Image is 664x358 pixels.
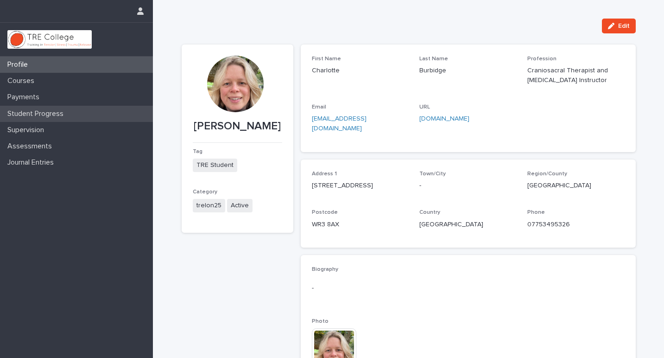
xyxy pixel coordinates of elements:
span: TRE Student [193,159,237,172]
p: Charlotte [312,66,409,76]
span: Postcode [312,210,338,215]
button: Edit [602,19,636,33]
span: Category [193,189,217,195]
a: [DOMAIN_NAME] [419,115,469,122]
span: First Name [312,56,341,62]
p: [GEOGRAPHIC_DATA] [419,220,516,230]
span: Address 1 [312,171,337,177]
p: WR3 8AX [312,220,409,230]
span: trelon25 [193,199,225,212]
p: [PERSON_NAME] [193,120,282,133]
p: Craniosacral Therapist and [MEDICAL_DATA] Instructor [527,66,624,85]
p: Burbidge [419,66,516,76]
p: [GEOGRAPHIC_DATA] [527,181,624,191]
span: Photo [312,319,329,324]
p: Supervision [4,126,51,134]
p: - [312,283,625,293]
span: Last Name [419,56,448,62]
a: [EMAIL_ADDRESS][DOMAIN_NAME] [312,115,367,132]
p: Assessments [4,142,59,151]
p: [STREET_ADDRESS] [312,181,409,191]
a: 07753495326 [527,221,570,228]
span: Edit [618,23,630,29]
span: Profession [527,56,556,62]
span: Town/City [419,171,446,177]
span: Country [419,210,440,215]
p: Journal Entries [4,158,61,167]
p: Payments [4,93,47,102]
span: Region/County [527,171,567,177]
p: - [419,181,516,191]
p: Student Progress [4,109,71,118]
span: URL [419,104,430,110]
span: Phone [527,210,545,215]
img: L01RLPSrRaOWR30Oqb5K [7,30,92,49]
span: Active [227,199,253,212]
span: Biography [312,267,338,272]
span: Email [312,104,326,110]
span: Tag [193,149,202,154]
p: Courses [4,77,42,85]
p: Profile [4,60,35,69]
